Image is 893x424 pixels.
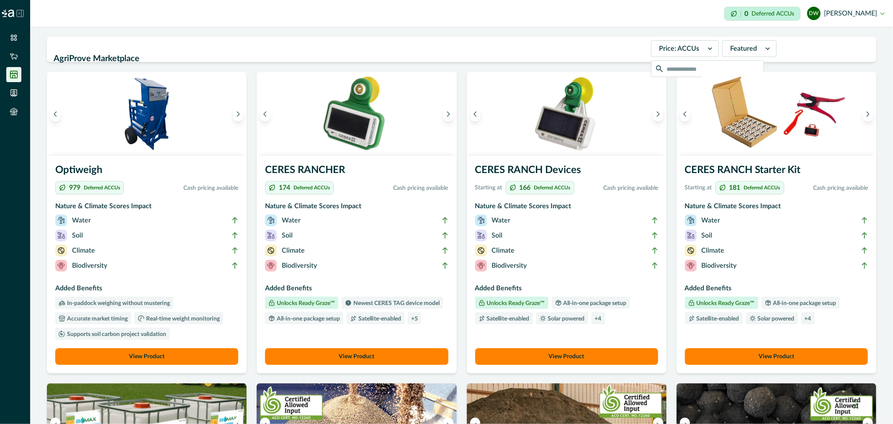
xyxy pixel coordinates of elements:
[702,215,721,225] p: Water
[411,316,418,322] p: + 5
[744,185,780,190] p: Deferred ACCUs
[72,246,95,256] p: Climate
[702,261,737,271] p: Biodiversity
[534,185,571,190] p: Deferred ACCUs
[756,316,795,322] p: Solar powered
[233,106,243,122] button: Next image
[357,316,401,322] p: Satellite-enabled
[144,316,220,322] p: Real-time weight monitoring
[265,201,448,215] h3: Nature & Climate Scores Impact
[55,163,238,181] h3: Optiweigh
[467,72,667,156] img: A single CERES RANCH device
[257,72,456,156] img: A single CERES RANCHER device
[695,300,755,306] p: Unlocks Ready Graze™
[492,230,503,240] p: Soil
[265,348,448,365] button: View Product
[69,184,80,191] p: 979
[677,72,876,156] img: A CERES RANCH starter kit
[443,106,453,122] button: Next image
[485,300,545,306] p: Unlocks Ready Graze™
[72,230,83,240] p: Soil
[807,3,885,23] button: daniel wortmann[PERSON_NAME]
[520,184,531,191] p: 166
[653,106,663,122] button: Next image
[546,316,585,322] p: Solar powered
[470,106,480,122] button: Previous image
[851,384,893,424] iframe: Chat Widget
[293,185,330,190] p: Deferred ACCUs
[787,184,868,193] p: Cash pricing available
[475,163,658,181] h3: CERES RANCH Devices
[2,10,14,17] img: Logo
[265,283,448,297] h3: Added Benefits
[127,184,238,193] p: Cash pricing available
[702,246,725,256] p: Climate
[680,106,690,122] button: Previous image
[685,201,868,215] h3: Nature & Climate Scores Impact
[751,10,794,17] p: Deferred ACCUs
[772,300,836,306] p: All-in-one package setup
[65,316,128,322] p: Accurate market timing
[863,106,873,122] button: Next image
[492,215,511,225] p: Water
[282,230,293,240] p: Soil
[265,163,448,181] h3: CERES RANCHER
[492,261,527,271] p: Biodiversity
[695,316,739,322] p: Satellite-enabled
[744,10,748,17] p: 0
[84,185,120,190] p: Deferred ACCUs
[475,184,502,192] p: Starting at
[54,51,646,67] h2: AgriProve Marketplace
[685,283,868,297] h3: Added Benefits
[65,300,170,306] p: In-paddock weighing without mustering
[485,316,530,322] p: Satellite-enabled
[282,261,317,271] p: Biodiversity
[729,184,741,191] p: 181
[595,316,602,322] p: + 4
[260,106,270,122] button: Previous image
[275,300,335,306] p: Unlocks Ready Graze™
[47,72,247,156] img: An Optiweigh unit
[55,283,238,297] h3: Added Benefits
[55,348,238,365] button: View Product
[475,201,658,215] h3: Nature & Climate Scores Impact
[685,184,712,192] p: Starting at
[475,283,658,297] h3: Added Benefits
[337,184,448,193] p: Cash pricing available
[578,184,658,193] p: Cash pricing available
[854,392,859,417] div: Drag
[702,230,713,240] p: Soil
[279,184,290,191] p: 174
[475,348,658,365] button: View Product
[352,300,440,306] p: Newest CERES TAG device model
[805,316,811,322] p: + 4
[55,201,238,215] h3: Nature & Climate Scores Impact
[282,246,305,256] p: Climate
[685,163,868,181] h3: CERES RANCH Starter Kit
[282,215,301,225] p: Water
[275,316,340,322] p: All-in-one package setup
[65,331,166,337] p: Supports soil carbon project validation
[685,348,868,365] button: View Product
[72,215,91,225] p: Water
[50,106,60,122] button: Previous image
[562,300,627,306] p: All-in-one package setup
[492,246,515,256] p: Climate
[72,261,107,271] p: Biodiversity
